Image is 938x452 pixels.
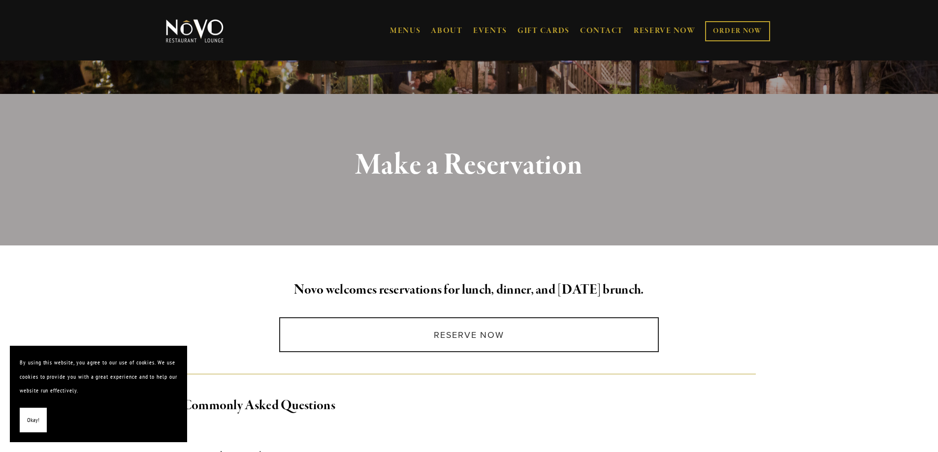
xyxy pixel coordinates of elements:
[164,19,226,43] img: Novo Restaurant &amp; Lounge
[182,280,756,301] h2: Novo welcomes reservations for lunch, dinner, and [DATE] brunch.
[356,147,582,184] strong: Make a Reservation
[10,346,187,442] section: Cookie banner
[390,26,421,36] a: MENUS
[473,26,507,36] a: EVENTS
[518,22,570,40] a: GIFT CARDS
[27,413,39,427] span: Okay!
[431,26,463,36] a: ABOUT
[182,395,756,416] h2: Commonly Asked Questions
[580,22,623,40] a: CONTACT
[634,22,696,40] a: RESERVE NOW
[279,317,659,352] a: Reserve Now
[20,408,47,433] button: Okay!
[705,21,770,41] a: ORDER NOW
[20,356,177,398] p: By using this website, you agree to our use of cookies. We use cookies to provide you with a grea...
